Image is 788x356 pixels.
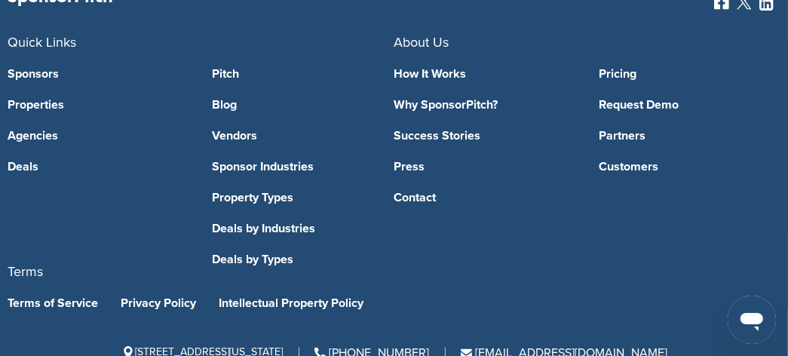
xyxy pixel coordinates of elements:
[212,68,394,80] a: Pitch
[8,298,98,310] a: Terms of Service
[8,265,780,279] span: Terms
[8,34,76,51] span: Quick Links
[212,222,394,235] a: Deals by Industries
[8,99,189,111] a: Properties
[212,253,394,265] a: Deals by Types
[8,68,189,80] a: Sponsors
[394,99,576,111] a: Why SponsorPitch?
[219,298,363,310] a: Intellectual Property Policy
[8,161,189,173] a: Deals
[394,192,576,204] a: Contact
[394,161,576,173] a: Press
[394,130,576,142] a: Success Stories
[599,130,780,142] a: Partners
[212,161,394,173] a: Sponsor Industries
[394,34,449,51] span: About Us
[121,298,196,310] a: Privacy Policy
[599,161,780,173] a: Customers
[599,68,780,80] a: Pricing
[728,296,776,344] iframe: Button to launch messaging window
[212,192,394,204] a: Property Types
[599,99,780,111] a: Request Demo
[212,130,394,142] a: Vendors
[212,99,394,111] a: Blog
[394,68,576,80] a: How It Works
[8,130,189,142] a: Agencies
